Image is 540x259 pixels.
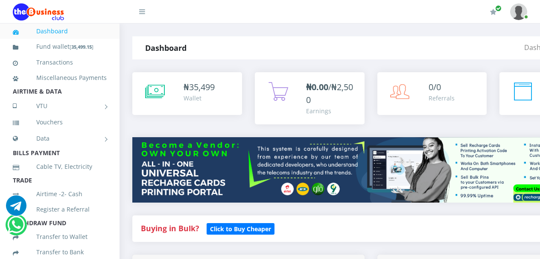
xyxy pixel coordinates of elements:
[13,112,107,132] a: Vouchers
[132,72,242,115] a: ₦35,499 Wallet
[13,184,107,204] a: Airtime -2- Cash
[13,157,107,177] a: Cable TV, Electricity
[306,106,356,115] div: Earnings
[13,200,107,219] a: Register a Referral
[255,72,365,124] a: ₦0.00/₦2,500 Earnings
[13,3,64,21] img: Logo
[13,21,107,41] a: Dashboard
[6,202,26,216] a: Chat for support
[141,223,199,233] strong: Buying in Bulk?
[429,81,441,93] span: 0/0
[495,5,502,12] span: Renew/Upgrade Subscription
[207,223,274,233] a: Click to Buy Cheaper
[70,44,93,50] small: [ ]
[306,81,328,93] b: ₦0.00
[510,3,527,20] img: User
[7,221,25,235] a: Chat for support
[429,94,455,103] div: Referrals
[13,37,107,57] a: Fund wallet[35,499.15]
[377,72,487,115] a: 0/0 Referrals
[13,53,107,72] a: Transactions
[189,81,215,93] span: 35,499
[306,81,353,106] span: /₦2,500
[13,95,107,117] a: VTU
[184,81,215,94] div: ₦
[145,43,187,53] strong: Dashboard
[13,227,107,247] a: Transfer to Wallet
[13,68,107,88] a: Miscellaneous Payments
[71,44,92,50] b: 35,499.15
[13,128,107,149] a: Data
[184,94,215,103] div: Wallet
[210,225,271,233] b: Click to Buy Cheaper
[490,9,496,15] i: Renew/Upgrade Subscription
